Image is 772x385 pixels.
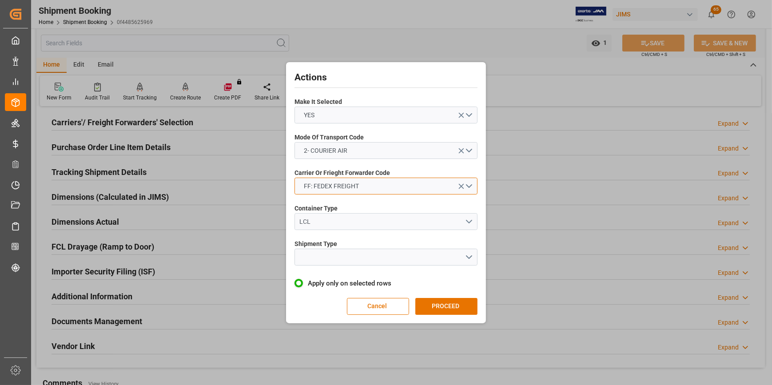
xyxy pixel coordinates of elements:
button: open menu [294,178,478,194]
button: open menu [294,213,478,230]
span: Carrier Or Frieght Forwarder Code [294,168,390,178]
label: Apply only on selected rows [294,278,478,289]
span: Container Type [294,204,338,213]
span: Mode Of Transport Code [294,133,364,142]
span: Shipment Type [294,239,337,249]
div: LCL [300,217,465,226]
h2: Actions [294,71,478,85]
span: YES [300,111,319,120]
span: Make It Selected [294,97,342,107]
span: 2- COURIER AIR [300,146,352,155]
span: FF: FEDEX FREIGHT [300,182,364,191]
button: open menu [294,142,478,159]
button: PROCEED [415,298,478,315]
button: Cancel [347,298,409,315]
button: open menu [294,249,478,266]
button: open menu [294,107,478,123]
